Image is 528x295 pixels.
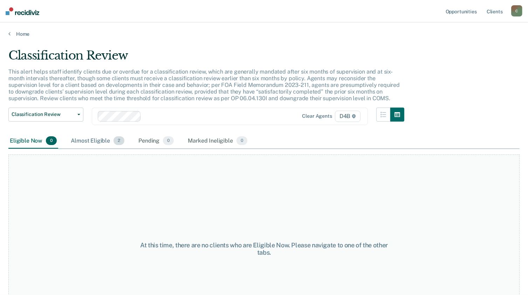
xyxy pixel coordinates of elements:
button: C [511,5,522,16]
div: Marked Ineligible0 [186,133,249,149]
a: Home [8,31,520,37]
div: Eligible Now0 [8,133,58,149]
div: Pending0 [137,133,175,149]
span: Classification Review [12,111,75,117]
div: At this time, there are no clients who are Eligible Now. Please navigate to one of the other tabs. [136,241,392,256]
button: Classification Review [8,108,83,122]
span: 0 [163,136,174,145]
img: Recidiviz [6,7,39,15]
span: D4B [335,111,361,122]
span: 2 [114,136,124,145]
div: Almost Eligible2 [69,133,126,149]
p: This alert helps staff identify clients due or overdue for a classification review, which are gen... [8,68,400,102]
span: 0 [46,136,57,145]
div: Classification Review [8,48,404,68]
span: 0 [236,136,247,145]
div: Clear agents [302,113,332,119]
